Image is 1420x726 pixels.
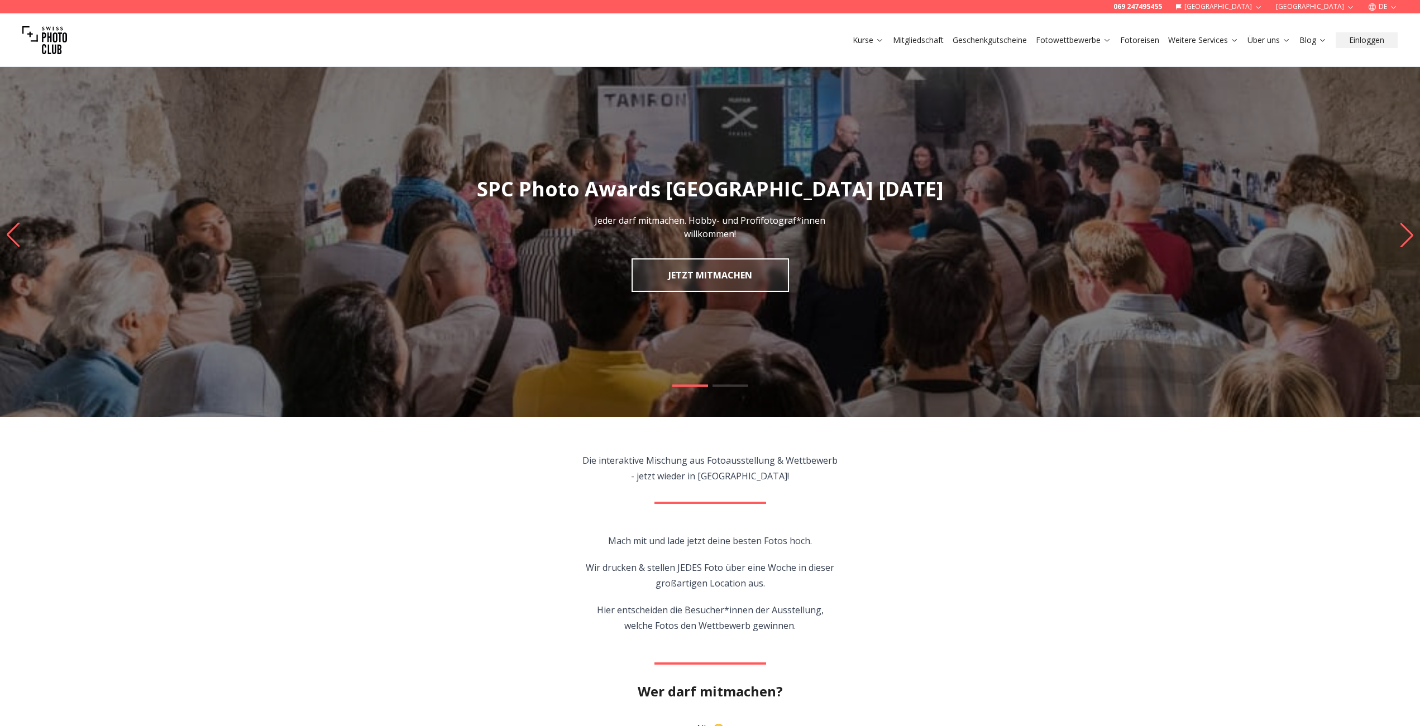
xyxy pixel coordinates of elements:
[582,453,838,484] p: Die interaktive Mischung aus Fotoausstellung & Wettbewerb - jetzt wieder in [GEOGRAPHIC_DATA]!
[22,18,67,62] img: Swiss photo club
[1113,2,1162,11] a: 069 247495455
[1120,35,1159,46] a: Fotoreisen
[848,32,888,48] button: Kurse
[853,35,884,46] a: Kurse
[888,32,948,48] button: Mitgliedschaft
[1336,32,1398,48] button: Einloggen
[582,533,838,549] p: Mach mit und lade jetzt deine besten Fotos hoch.
[1295,32,1331,48] button: Blog
[948,32,1031,48] button: Geschenkgutscheine
[1036,35,1111,46] a: Fotowettbewerbe
[1031,32,1116,48] button: Fotowettbewerbe
[893,35,944,46] a: Mitgliedschaft
[1164,32,1243,48] button: Weitere Services
[1116,32,1164,48] button: Fotoreisen
[632,258,789,292] a: JETZT MITMACHEN
[1243,32,1295,48] button: Über uns
[582,602,838,633] p: Hier entscheiden die Besucher*innen der Ausstellung, welche Fotos den Wettbewerb gewinnen.
[1168,35,1239,46] a: Weitere Services
[953,35,1027,46] a: Geschenkgutscheine
[585,214,835,241] p: Jeder darf mitmachen. Hobby- und Profifotograf*innen willkommen!
[638,682,783,700] h2: Wer darf mitmachen?
[1299,35,1327,46] a: Blog
[582,560,838,591] p: Wir drucken & stellen JEDES Foto über eine Woche in dieser großartigen Location aus.
[1247,35,1290,46] a: Über uns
